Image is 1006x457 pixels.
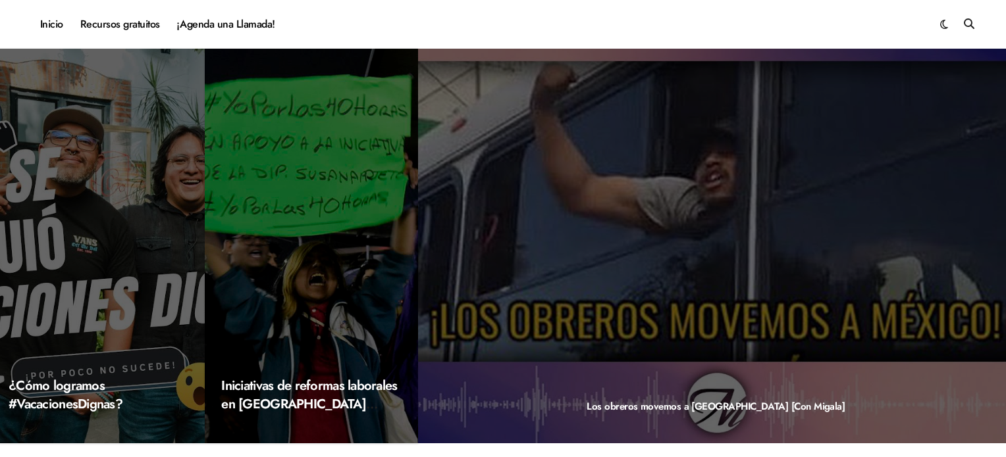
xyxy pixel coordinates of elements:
[169,7,284,42] a: ¡Agenda una Llamada!
[221,376,397,432] a: Iniciativas de reformas laborales en [GEOGRAPHIC_DATA] (2023)
[32,7,72,42] a: Inicio
[9,376,122,414] a: ¿Cómo logramos #VacacionesDignas?
[587,399,845,414] a: Los obreros movemos a [GEOGRAPHIC_DATA] [Con Migala]
[72,7,169,42] a: Recursos gratuitos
